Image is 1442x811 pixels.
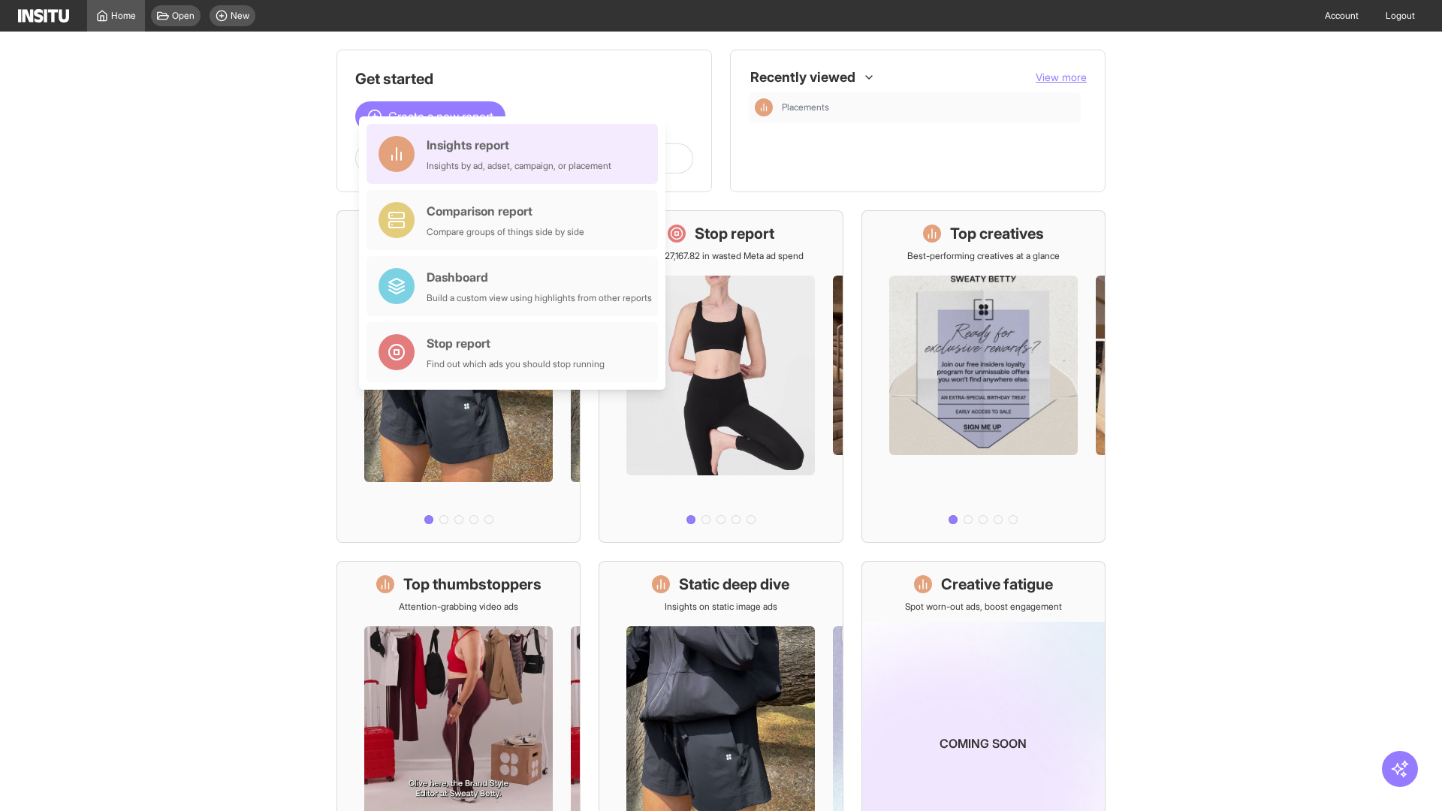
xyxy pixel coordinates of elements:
[599,210,843,543] a: Stop reportSave £27,167.82 in wasted Meta ad spend
[355,68,693,89] h1: Get started
[427,334,605,352] div: Stop report
[427,136,611,154] div: Insights report
[679,574,789,595] h1: Static deep dive
[111,10,136,22] span: Home
[861,210,1106,543] a: Top creativesBest-performing creatives at a glance
[907,250,1060,262] p: Best-performing creatives at a glance
[231,10,249,22] span: New
[427,292,652,304] div: Build a custom view using highlights from other reports
[1036,70,1087,85] button: View more
[950,223,1044,244] h1: Top creatives
[18,9,69,23] img: Logo
[782,101,829,113] span: Placements
[427,202,584,220] div: Comparison report
[399,601,518,613] p: Attention-grabbing video ads
[388,107,493,125] span: Create a new report
[782,101,1075,113] span: Placements
[172,10,195,22] span: Open
[403,574,542,595] h1: Top thumbstoppers
[638,250,804,262] p: Save £27,167.82 in wasted Meta ad spend
[427,160,611,172] div: Insights by ad, adset, campaign, or placement
[427,268,652,286] div: Dashboard
[695,223,774,244] h1: Stop report
[755,98,773,116] div: Insights
[427,226,584,238] div: Compare groups of things side by side
[427,358,605,370] div: Find out which ads you should stop running
[355,101,505,131] button: Create a new report
[665,601,777,613] p: Insights on static image ads
[336,210,581,543] a: What's live nowSee all active ads instantly
[1036,71,1087,83] span: View more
